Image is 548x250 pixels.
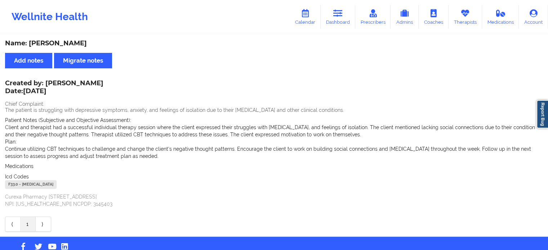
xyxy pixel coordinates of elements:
div: Pagination Navigation [5,217,51,232]
p: Client and therapist had a successful individual therapy session where the client expressed their... [5,124,543,138]
span: Patient Notes (Subjective and Objective Assessment): [5,117,131,123]
a: Report Bug [536,100,548,128]
a: Admins [391,5,419,29]
a: Coaches [419,5,449,29]
p: The patient is struggling with depressive symptoms, anxiety, and feelings of isolation due to the... [5,106,543,114]
a: Therapists [449,5,482,29]
span: Chief Complaint: [5,101,44,107]
div: Created by: [PERSON_NAME] [5,79,103,96]
p: Date: [DATE] [5,87,103,96]
a: 1 [21,217,36,231]
span: Icd Codes [5,174,29,179]
span: Plan: [5,139,17,145]
span: Medications [5,163,34,169]
div: Name: [PERSON_NAME] [5,39,543,47]
a: Account [519,5,548,29]
a: Previous item [5,217,21,231]
a: Calendar [290,5,321,29]
a: Medications [482,5,519,29]
p: Continue utilizing CBT techniques to challenge and change the client's negative thought patterns.... [5,145,543,160]
p: Curexa Pharmacy [STREET_ADDRESS] NPI: [US_HEALTHCARE_NPI] NCPDP: 3145403 [5,193,543,208]
a: Prescribers [355,5,391,29]
a: Next item [36,217,51,231]
button: Add notes [5,53,52,68]
button: Migrate notes [54,53,112,68]
div: F33.0 - [MEDICAL_DATA] [5,180,57,189]
a: Dashboard [321,5,355,29]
